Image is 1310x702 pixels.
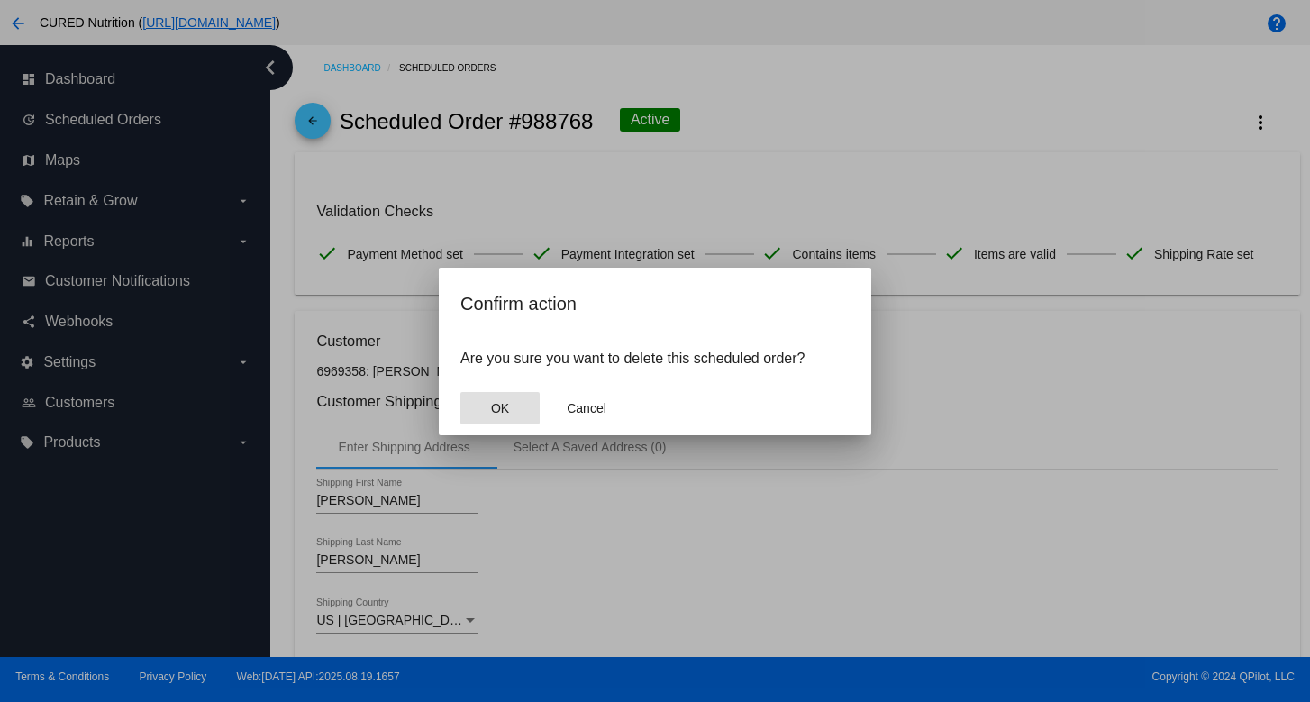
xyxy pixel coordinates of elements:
button: Close dialog [547,392,626,424]
p: Are you sure you want to delete this scheduled order? [460,351,850,367]
h2: Confirm action [460,289,850,318]
span: Cancel [567,401,606,415]
span: OK [491,401,509,415]
button: Close dialog [460,392,540,424]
